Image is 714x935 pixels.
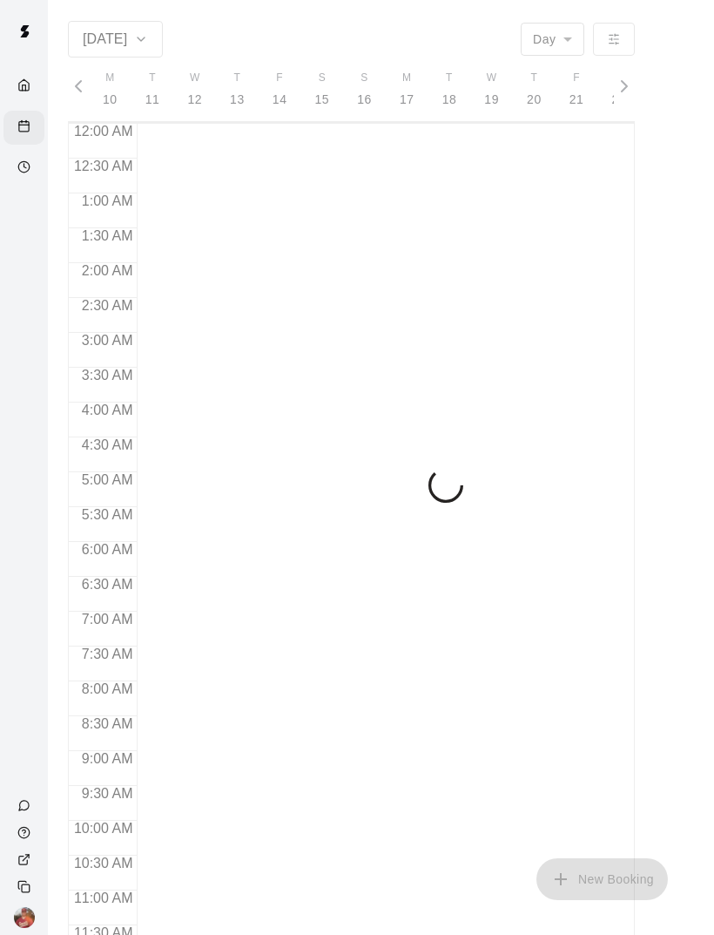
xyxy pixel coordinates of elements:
[70,821,138,836] span: 10:00 AM
[149,70,156,87] span: T
[556,64,598,114] button: F21
[386,64,428,114] button: M17
[145,91,160,109] p: 11
[446,70,453,87] span: T
[484,91,499,109] p: 19
[77,368,138,383] span: 3:30 AM
[77,437,138,452] span: 4:30 AM
[77,681,138,696] span: 8:00 AM
[487,70,497,87] span: W
[536,871,668,885] span: You don't have the permission to add bookings
[70,891,138,905] span: 11:00 AM
[3,819,48,846] a: Visit help center
[187,91,202,109] p: 12
[70,159,138,173] span: 12:30 AM
[77,333,138,348] span: 3:00 AM
[70,856,138,871] span: 10:30 AM
[513,64,556,114] button: T20
[216,64,259,114] button: T13
[70,124,138,139] span: 12:00 AM
[470,64,513,114] button: W19
[77,647,138,661] span: 7:30 AM
[77,472,138,487] span: 5:00 AM
[357,91,372,109] p: 16
[301,64,344,114] button: S15
[7,14,42,49] img: Swift logo
[77,403,138,417] span: 4:00 AM
[230,91,245,109] p: 13
[273,91,287,109] p: 14
[3,846,48,873] a: View public page
[573,70,580,87] span: F
[597,64,640,114] button: 22
[343,64,386,114] button: S16
[402,70,411,87] span: M
[259,64,301,114] button: F14
[428,64,471,114] button: T18
[77,193,138,208] span: 1:00 AM
[315,91,330,109] p: 15
[77,716,138,731] span: 8:30 AM
[173,64,216,114] button: W12
[131,64,174,114] button: T11
[105,70,114,87] span: M
[89,64,131,114] button: M10
[276,70,283,87] span: F
[442,91,457,109] p: 18
[77,228,138,243] span: 1:30 AM
[77,507,138,522] span: 5:30 AM
[77,577,138,592] span: 6:30 AM
[531,70,538,87] span: T
[77,786,138,801] span: 9:30 AM
[611,91,626,109] p: 22
[14,907,35,928] img: Rick White
[360,70,367,87] span: S
[190,70,200,87] span: W
[77,263,138,278] span: 2:00 AM
[77,298,138,313] span: 2:30 AM
[400,91,414,109] p: 17
[527,91,542,109] p: 20
[319,70,326,87] span: S
[77,751,138,766] span: 9:00 AM
[77,542,138,557] span: 6:00 AM
[103,91,118,109] p: 10
[3,873,48,900] div: Copy public page link
[234,70,241,87] span: T
[569,91,584,109] p: 21
[77,612,138,627] span: 7:00 AM
[3,792,48,819] a: Contact Us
